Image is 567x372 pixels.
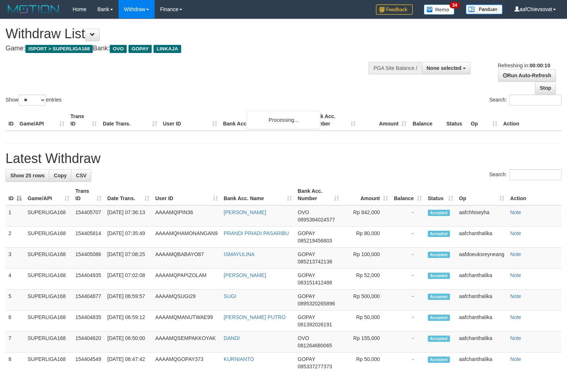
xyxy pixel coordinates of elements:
[224,293,236,299] a: SUGI
[342,269,391,290] td: Rp 52,000
[298,238,332,244] span: Copy 085219456803 to clipboard
[489,169,561,180] label: Search:
[105,227,152,248] td: [DATE] 07:35:49
[424,4,455,15] img: Button%20Memo.svg
[456,205,507,227] td: aafchhiseyha
[105,332,152,352] td: [DATE] 06:50:00
[391,332,425,352] td: -
[428,336,450,342] span: Accepted
[73,332,105,352] td: 154404620
[224,230,289,236] a: PRANDI PRIADI PASARIBU
[105,311,152,332] td: [DATE] 06:59:12
[510,251,521,257] a: Note
[105,269,152,290] td: [DATE] 07:02:08
[456,311,507,332] td: aafchanthalika
[6,169,49,182] a: Show 25 rows
[6,4,61,15] img: MOTION_logo.png
[6,227,25,248] td: 2
[391,311,425,332] td: -
[298,356,315,362] span: GOPAY
[428,273,450,279] span: Accepted
[428,210,450,216] span: Accepted
[456,332,507,352] td: aafchanthalika
[49,169,71,182] a: Copy
[509,95,561,106] input: Search:
[298,293,315,299] span: GOPAY
[456,290,507,311] td: aafchanthalika
[6,269,25,290] td: 4
[376,4,413,15] img: Feedback.jpg
[342,290,391,311] td: Rp 500,000
[152,227,221,248] td: AAAAMQHAMONANGAN9
[450,2,459,8] span: 34
[71,169,91,182] a: CSV
[510,335,521,341] a: Note
[507,184,561,205] th: Action
[510,314,521,320] a: Note
[25,290,73,311] td: SUPERLIGA168
[510,209,521,215] a: Note
[25,332,73,352] td: SUPERLIGA168
[6,151,561,166] h1: Latest Withdraw
[342,205,391,227] td: Rp 842,000
[25,205,73,227] td: SUPERLIGA168
[456,248,507,269] td: aafdoeuksreyneang
[6,311,25,332] td: 6
[18,95,46,106] select: Showentries
[110,45,127,53] span: OVO
[489,95,561,106] label: Search:
[498,63,550,68] span: Refreshing in:
[443,110,468,131] th: Status
[224,209,266,215] a: [PERSON_NAME]
[295,184,342,205] th: Bank Acc. Number: activate to sort column ascending
[54,173,67,178] span: Copy
[510,230,521,236] a: Note
[342,332,391,352] td: Rp 155,000
[73,227,105,248] td: 154405814
[498,69,556,82] a: Run Auto-Refresh
[6,205,25,227] td: 1
[25,248,73,269] td: SUPERLIGA168
[456,269,507,290] td: aafchanthalika
[529,63,550,68] strong: 00:00:10
[510,356,521,362] a: Note
[224,314,286,320] a: [PERSON_NAME] PUTRO
[73,184,105,205] th: Trans ID: activate to sort column ascending
[67,110,100,131] th: Trans ID
[220,110,308,131] th: Bank Acc. Name
[73,269,105,290] td: 154404935
[391,184,425,205] th: Balance: activate to sort column ascending
[391,227,425,248] td: -
[428,357,450,363] span: Accepted
[298,259,332,265] span: Copy 085213742138 to clipboard
[298,301,335,307] span: Copy 0895320265896 to clipboard
[25,184,73,205] th: Game/API: activate to sort column ascending
[500,110,561,131] th: Action
[391,205,425,227] td: -
[105,205,152,227] td: [DATE] 07:36:13
[6,248,25,269] td: 3
[369,62,422,74] div: PGA Site Balance /
[425,184,456,205] th: Status: activate to sort column ascending
[73,311,105,332] td: 154404835
[6,290,25,311] td: 5
[152,332,221,352] td: AAAAMQSEMPAKKOYAK
[308,110,359,131] th: Bank Acc. Number
[224,251,255,257] a: ISMAYULINA
[359,110,409,131] th: Amount
[25,45,93,53] span: ISPORT > SUPERLIGA168
[224,272,266,278] a: [PERSON_NAME]
[152,269,221,290] td: AAAAMQPAPIZOLAM
[422,62,471,74] button: None selected
[509,169,561,180] input: Search:
[105,290,152,311] td: [DATE] 06:59:57
[152,311,221,332] td: AAAAMQMANUTWAE99
[10,173,45,178] span: Show 25 rows
[25,227,73,248] td: SUPERLIGA168
[298,322,332,327] span: Copy 081392026191 to clipboard
[391,269,425,290] td: -
[128,45,152,53] span: GOPAY
[224,335,240,341] a: DANDI
[224,356,254,362] a: KURNIANTO
[73,205,105,227] td: 154405707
